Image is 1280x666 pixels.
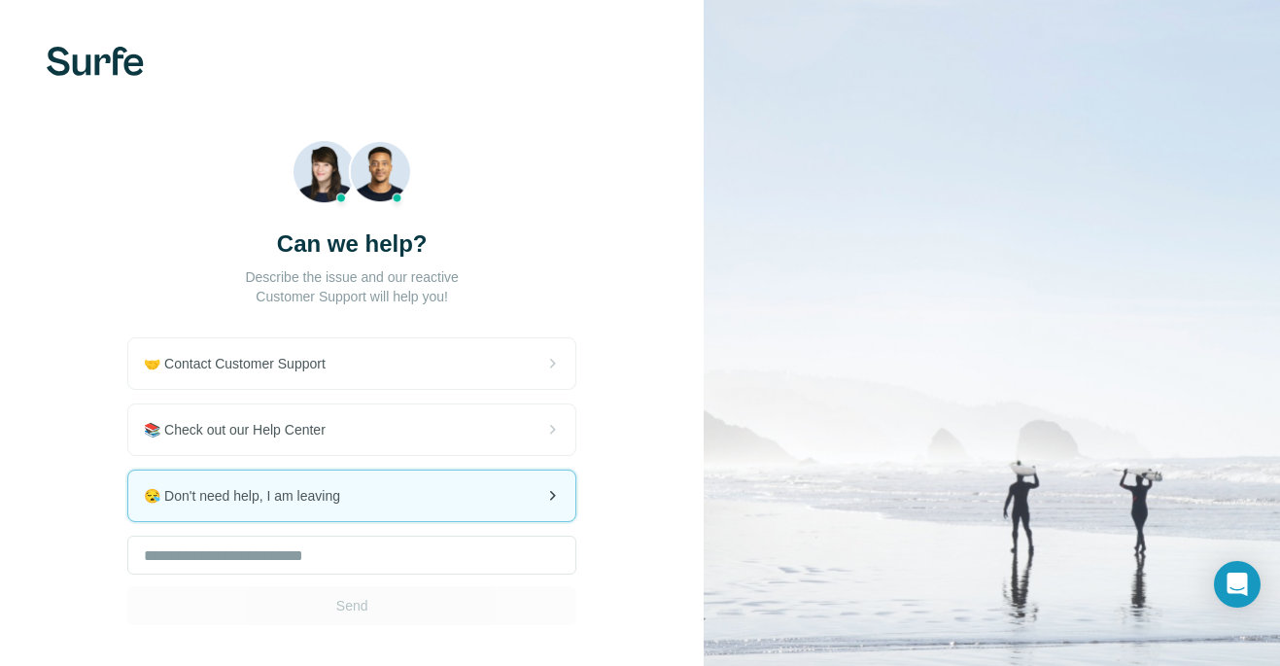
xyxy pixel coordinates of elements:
[144,354,341,373] span: 🤝 Contact Customer Support
[277,228,428,260] h3: Can we help?
[47,47,144,76] img: Surfe's logo
[144,486,356,506] span: 😪 Don't need help, I am leaving
[293,140,412,213] img: Beach Photo
[144,420,341,439] span: 📚 Check out our Help Center
[1214,561,1261,608] div: Open Intercom Messenger
[245,267,458,287] p: Describe the issue and our reactive
[256,287,448,306] p: Customer Support will help you!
